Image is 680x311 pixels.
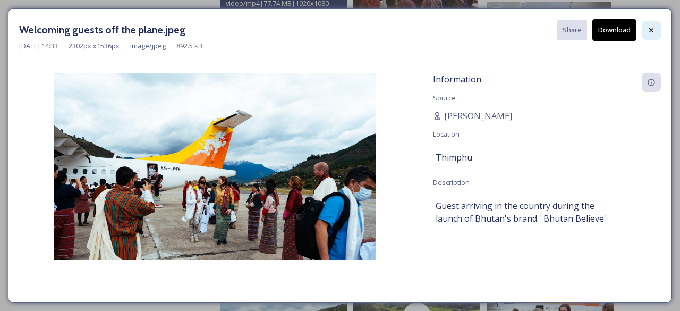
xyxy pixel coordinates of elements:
[433,129,460,139] span: Location
[557,20,587,40] button: Share
[444,110,512,122] span: [PERSON_NAME]
[433,73,481,85] span: Information
[19,73,411,288] img: Welcoming%20guests%20off%20the%20plane.jpeg
[433,93,456,103] span: Source
[19,41,58,51] span: [DATE] 14:33
[19,22,185,38] h3: Welcoming guests off the plane.jpeg
[69,41,120,51] span: 2302 px x 1536 px
[592,19,636,41] button: Download
[436,199,623,225] span: Guest arriving in the country during the launch of Bhutan's brand ' Bhutan Believe'
[130,41,166,51] span: image/jpeg
[176,41,202,51] span: 892.5 kB
[436,151,472,164] span: Thimphu
[433,178,470,187] span: Description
